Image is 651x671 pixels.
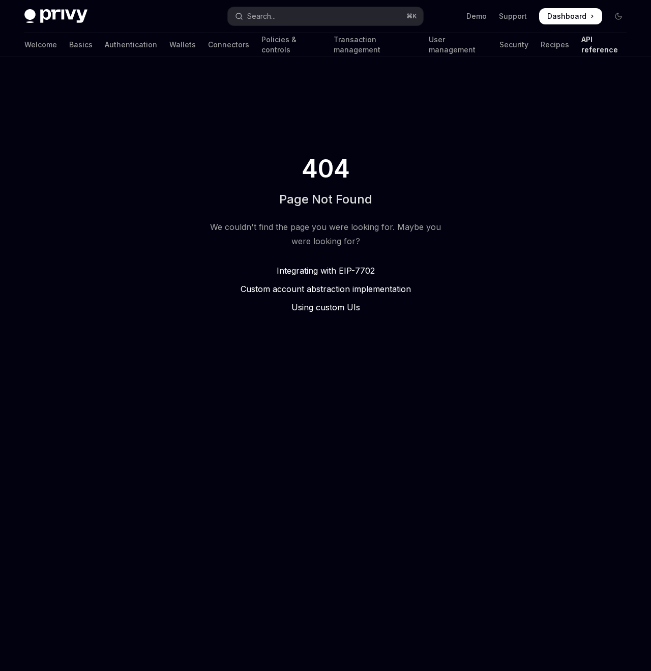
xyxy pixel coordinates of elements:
a: Authentication [105,33,157,57]
a: Welcome [24,33,57,57]
span: 404 [300,155,352,183]
button: Open search [228,7,423,25]
span: Integrating with EIP-7702 [277,266,375,276]
span: Using custom UIs [291,302,360,312]
div: We couldn't find the page you were looking for. Maybe you were looking for? [205,220,446,248]
a: Using custom UIs [205,301,446,313]
a: Recipes [541,33,569,57]
span: Dashboard [547,11,586,21]
a: Connectors [208,33,249,57]
a: Transaction management [334,33,417,57]
img: dark logo [24,9,87,23]
a: Wallets [169,33,196,57]
a: Policies & controls [261,33,321,57]
a: Dashboard [539,8,602,24]
a: Demo [466,11,487,21]
div: Search... [247,10,276,22]
a: Security [499,33,528,57]
span: Custom account abstraction implementation [241,284,411,294]
a: Custom account abstraction implementation [205,283,446,295]
button: Toggle dark mode [610,8,627,24]
a: Support [499,11,527,21]
a: Basics [69,33,93,57]
a: API reference [581,33,627,57]
a: Integrating with EIP-7702 [205,265,446,277]
a: User management [429,33,488,57]
h1: Page Not Found [279,191,372,208]
span: ⌘ K [406,12,417,20]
